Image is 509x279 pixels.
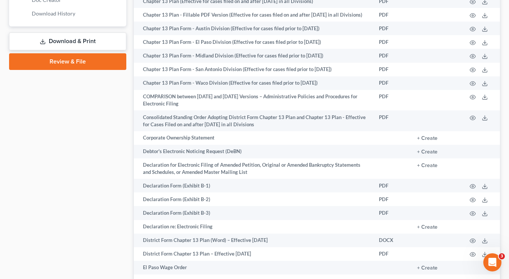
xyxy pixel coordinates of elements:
a: Download History [26,7,126,20]
td: PDF [373,35,411,49]
td: PDF [373,179,411,192]
td: Chapter 13 Plan Form - Midland Division (Effective for cases filed prior to [DATE]) [134,49,373,62]
button: + Create [417,225,438,230]
td: Chapter 13 Plan Form - Austin Division (Effective for cases filed prior to [DATE]) [134,22,373,35]
td: Chapter 13 Plan Form - San Antonio Division (Effective for cases filed prior to [DATE]) [134,63,373,76]
td: El Paso Wage Order [134,261,373,274]
td: Consolidated Standing Order Adopting District Form Chapter 13 Plan and Chapter 13 Plan - Effectiv... [134,110,373,131]
td: Chapter 13 Plan Form - Waco Division (Effective for cases filed prior to [DATE]) [134,76,373,90]
td: COMPARISON between [DATE] and [DATE] Versions – Administrative Policies and Procedures for Electr... [134,90,373,111]
td: Declaration re: Electronic Filing [134,220,373,234]
td: PDF [373,247,411,261]
button: + Create [417,136,438,141]
td: Chapter 13 Plan - Fillable PDF Version (Effective for cases filed on and after [DATE] in all Divi... [134,8,373,22]
td: Declaration Form (Exhibit B-1) [134,179,373,192]
a: Download & Print [9,33,126,50]
td: PDF [373,206,411,220]
td: PDF [373,63,411,76]
td: DOCX [373,234,411,247]
td: PDF [373,110,411,131]
td: Chapter 13 Plan Form - El Paso Division (Effective for cases filed prior to [DATE]) [134,35,373,49]
td: Declaration Form (Exhibit B-3) [134,206,373,220]
td: Debtor's Electronic Noticing Request (DeBN) [134,145,373,158]
td: Declaration Form (Exhibit B-2) [134,192,373,206]
td: District Form Chapter 13 Plan (Word) – Effective [DATE] [134,234,373,247]
td: PDF [373,22,411,35]
button: + Create [417,265,438,271]
span: Download History [32,10,75,17]
td: PDF [373,49,411,62]
span: 3 [499,253,505,259]
td: Corporate Ownership Statement [134,131,373,145]
td: Declaration for Electronic Filing of Amended Petition, Original or Amended Bankruptcy Statements ... [134,158,373,179]
button: + Create [417,149,438,155]
td: PDF [373,76,411,90]
a: Review & File [9,53,126,70]
iframe: Intercom live chat [483,253,501,271]
td: PDF [373,90,411,111]
td: District Form Chapter 13 Plan – Effective [DATE] [134,247,373,261]
button: + Create [417,163,438,168]
td: PDF [373,192,411,206]
td: PDF [373,8,411,22]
